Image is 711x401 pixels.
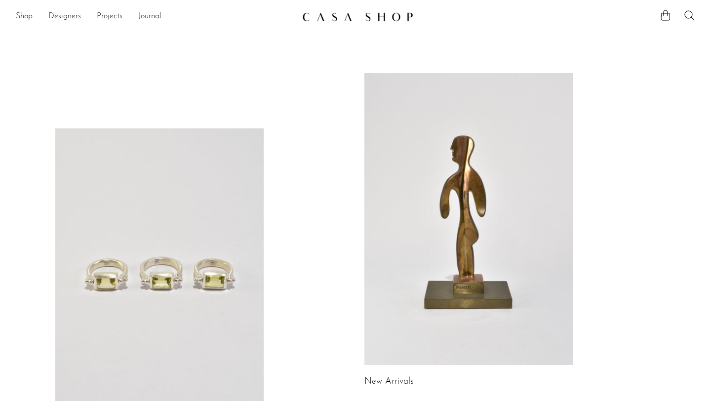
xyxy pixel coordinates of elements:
a: New Arrivals [364,377,414,386]
nav: Desktop navigation [16,8,294,25]
a: Designers [48,10,81,23]
a: Journal [138,10,161,23]
a: Shop [16,10,33,23]
a: Projects [97,10,122,23]
ul: NEW HEADER MENU [16,8,294,25]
